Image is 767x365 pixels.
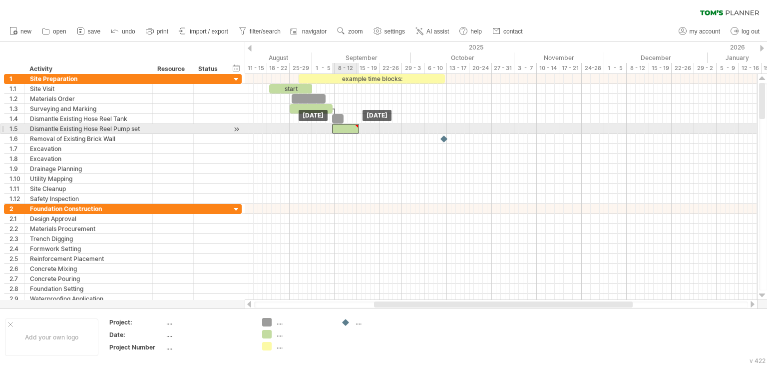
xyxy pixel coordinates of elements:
div: 1.9 [9,164,24,173]
div: September 2025 [312,52,411,63]
div: 1.12 [9,194,24,203]
div: 1.5 [9,124,24,133]
span: filter/search [250,28,281,35]
div: Trench Digging [30,234,147,243]
div: Project: [109,318,164,326]
div: 20-24 [469,63,492,73]
div: 27 - 31 [492,63,514,73]
span: undo [122,28,135,35]
span: contact [503,28,523,35]
div: Status [198,64,220,74]
div: 12 - 16 [739,63,762,73]
div: 10 - 14 [537,63,559,73]
div: scroll to activity [232,124,241,134]
div: .... [277,342,331,350]
span: help [470,28,482,35]
div: Project Number [109,343,164,351]
div: 1.7 [9,144,24,153]
div: Formwork Setting [30,244,147,253]
a: save [74,25,103,38]
div: 2.5 [9,254,24,263]
div: 1.8 [9,154,24,163]
div: 18 - 22 [267,63,290,73]
div: 1.11 [9,184,24,193]
div: 1 - 5 [312,63,335,73]
div: Resource [157,64,188,74]
div: .... [166,330,250,339]
div: 1.1 [9,84,24,93]
div: 2.2 [9,224,24,233]
div: .... [277,330,331,338]
div: Surveying and Marking [30,104,147,113]
div: Reinforcement Placement [30,254,147,263]
div: .... [166,318,250,326]
div: Drainage Planning [30,164,147,173]
a: filter/search [236,25,284,38]
div: 1 [9,74,24,83]
div: 2.6 [9,264,24,273]
a: new [7,25,34,38]
div: 2.1 [9,214,24,223]
div: Concrete Mixing [30,264,147,273]
span: AI assist [426,28,449,35]
span: new [20,28,31,35]
div: 2.9 [9,294,24,303]
div: 29 - 2 [694,63,717,73]
div: December 2025 [604,52,708,63]
div: start [269,84,312,93]
div: 25-29 [290,63,312,73]
div: 1.2 [9,94,24,103]
a: AI assist [413,25,452,38]
span: settings [384,28,405,35]
div: Foundation Setting [30,284,147,293]
a: settings [371,25,408,38]
div: Dismantle Existing Hose Reel Pump set [30,124,147,133]
div: example time blocks: [299,74,445,83]
div: 1.6 [9,134,24,143]
span: print [157,28,168,35]
div: 2.8 [9,284,24,293]
div: Site Cleanup [30,184,147,193]
div: 6 - 10 [424,63,447,73]
div: Site Preparation [30,74,147,83]
div: Materials Procurement [30,224,147,233]
div: 17 - 21 [559,63,582,73]
div: 3 - 7 [514,63,537,73]
div: [DATE] [363,110,391,121]
a: zoom [335,25,366,38]
div: 2.7 [9,274,24,283]
div: 29 - 3 [402,63,424,73]
a: open [39,25,69,38]
div: 2.3 [9,234,24,243]
span: log out [742,28,760,35]
div: Removal of Existing Brick Wall [30,134,147,143]
a: navigator [289,25,330,38]
a: help [457,25,485,38]
span: import / export [190,28,228,35]
div: Concrete Pouring [30,274,147,283]
div: [DATE] [299,110,328,121]
div: 1.10 [9,174,24,183]
div: 2 [9,204,24,213]
div: Add your own logo [5,318,98,356]
div: 2.4 [9,244,24,253]
div: Waterproofing Application [30,294,147,303]
div: 1.3 [9,104,24,113]
span: my account [690,28,720,35]
div: 15 - 19 [649,63,672,73]
div: Utility Mapping [30,174,147,183]
div: Materials Order [30,94,147,103]
div: Activity [29,64,147,74]
div: v 422 [750,357,766,364]
div: 1.4 [9,114,24,123]
div: 8 - 12 [335,63,357,73]
div: Safety Inspection [30,194,147,203]
a: print [143,25,171,38]
div: Excavation [30,144,147,153]
div: Foundation Construction [30,204,147,213]
a: my account [676,25,723,38]
div: 13 - 17 [447,63,469,73]
div: November 2025 [514,52,604,63]
div: Site Visit [30,84,147,93]
div: August 2025 [218,52,312,63]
